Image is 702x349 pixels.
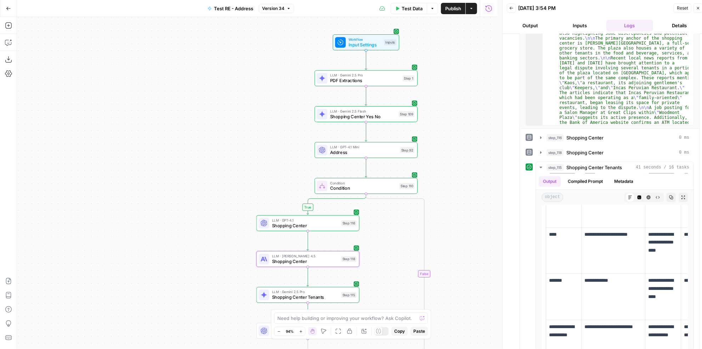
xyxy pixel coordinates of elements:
span: Condition [330,180,397,185]
g: Edge from start to step_1 [365,50,367,69]
span: Shopping Center [566,149,604,156]
div: LLM · GPT-4.1Shopping Center TenantsStep 117 [256,323,360,339]
button: Version 34 [259,4,294,13]
button: Test [335,207,356,215]
span: object [542,193,563,202]
div: Step 92 [400,147,414,153]
g: Edge from step_118 to step_115 [307,267,309,286]
span: Shopping Center [566,134,604,141]
div: LLM · Gemini 2.5 ProPDF ExtractionsStep 1 [315,70,418,86]
span: Shopping Center [272,222,339,229]
span: LLM · Gemini 2.5 Pro [272,289,339,294]
span: Condition [330,185,397,191]
span: Test Data [402,5,423,12]
button: Inputs [556,20,603,31]
button: Copy [391,327,408,336]
span: Paste [413,328,425,334]
div: ConditionConditionStep 110 [315,178,418,194]
div: Step 116 [341,220,356,226]
div: LLM · [PERSON_NAME] 4.5Shopping CenterStep 118 [256,251,360,267]
span: Shopping Center Tenants [272,294,339,301]
button: Output [539,176,561,187]
span: LLM · GPT-4.1 Mini [330,144,397,150]
span: 0 ms [679,135,689,141]
button: Output [507,20,554,31]
button: Test Data [391,3,427,14]
div: LLM · Gemini 2.5 ProShopping Center TenantsStep 115 [256,287,360,303]
div: Step 109 [399,111,415,117]
span: Shopping Center [272,258,339,265]
div: Step 1 [403,75,415,81]
span: LLM · Gemini 2.5 Pro [330,73,400,78]
button: Paste [411,327,428,336]
span: 0 ms [679,149,689,156]
div: LLM · Gemini 2.5 FlashShopping Center Yes NoStep 109 [315,106,418,122]
span: PDF Extractions [330,77,400,84]
g: Edge from step_92 to step_110 [365,158,367,177]
g: Edge from step_116 to step_118 [307,231,309,250]
div: Step 110 [399,183,414,189]
button: 0 ms [536,147,693,158]
g: Edge from step_110 to step_116 [307,194,366,214]
button: Reset [674,4,691,13]
span: Address [330,149,397,156]
button: Compiled Prompt [564,176,607,187]
button: 0 ms [536,132,693,143]
span: LLM · Gemini 2.5 Flash [330,109,396,114]
span: 94% [286,328,294,334]
span: Shopping Center Tenants [566,164,622,171]
span: step_116 [547,134,564,141]
span: Test RE - Address [214,5,253,12]
span: LLM · GPT-4.1 [272,217,339,223]
div: Step 118 [341,256,356,262]
span: Version 34 [262,5,284,12]
span: Test [345,208,353,214]
div: Inputs [384,39,396,45]
button: Metadata [610,176,638,187]
div: WorkflowInput SettingsInputs [315,34,418,50]
span: Input Settings [349,41,381,48]
g: Edge from step_109 to step_92 [365,122,367,141]
span: Workflow [349,37,381,42]
div: LLM · GPT-4.1Shopping CenterStep 116Test [256,215,360,231]
div: Step 115 [341,292,356,298]
span: Reset [677,5,688,11]
g: Edge from step_1 to step_109 [365,86,367,105]
span: step_118 [547,149,564,156]
span: Shopping Center Yes No [330,113,396,120]
button: Publish [441,3,465,14]
span: Publish [445,5,461,12]
button: Test RE - Address [203,3,257,14]
span: step_115 [547,164,564,171]
div: LLM · GPT-4.1 MiniAddressStep 92 [315,142,418,158]
span: LLM · [PERSON_NAME] 4.5 [272,253,339,259]
button: Logs [606,20,653,31]
button: 41 seconds / 16 tasks [536,162,693,173]
span: Copy [394,328,405,334]
span: 41 seconds / 16 tasks [636,164,689,171]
